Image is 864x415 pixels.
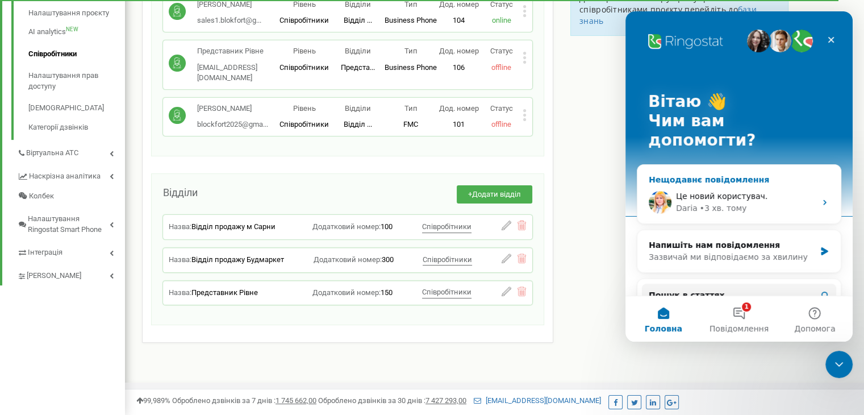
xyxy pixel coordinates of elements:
[191,288,258,297] span: Представник Рівне
[425,396,466,405] u: 7 427 293,00
[318,396,466,405] span: Оброблено дзвінків за 30 днів :
[191,222,276,231] span: Відділ продажу м Сарни
[472,190,521,198] span: Додати відділ
[404,47,418,55] span: Тип
[403,120,418,128] span: FMC
[29,171,101,182] span: Наскрізна аналітика
[279,120,329,128] span: Співробітники
[491,63,511,72] span: offline
[437,119,480,130] p: 101
[169,288,191,297] span: Назва:
[474,396,601,405] a: [EMAIL_ADDRESS][DOMAIN_NAME]
[17,206,125,239] a: Налаштування Ringostat Smart Phone
[385,16,437,24] span: Business Phone
[312,222,381,231] span: Додатковий номер:
[172,396,316,405] span: Оброблено дзвінків за 7 днів :
[382,255,394,264] span: 300
[437,15,480,26] p: 104
[579,4,757,26] a: бази знань
[344,16,372,24] span: Відділ ...
[276,396,316,405] u: 1 745 662,00
[28,97,125,119] a: [DEMOGRAPHIC_DATA]
[28,65,125,97] a: Налаштування прав доступу
[437,63,480,73] p: 106
[825,351,853,378] iframe: Intercom live chat
[345,104,371,113] span: Відділи
[169,255,191,264] span: Назва:
[422,222,471,231] span: Співробітники
[17,239,125,263] a: Інтеграція
[191,255,284,264] span: Відділ продажу Будмаркет
[197,63,257,82] span: [EMAIL_ADDRESS][DOMAIN_NAME]
[27,271,81,281] span: [PERSON_NAME]
[28,8,125,22] a: Налаштування проєкту
[381,288,393,297] span: 150
[17,186,125,206] a: Колбек
[341,63,375,72] span: Предста...
[197,120,268,128] span: blockfort2025@gma...
[17,140,125,163] a: Віртуальна АТС
[197,103,268,114] p: [PERSON_NAME]
[385,63,437,72] span: Business Phone
[28,247,62,258] span: Інтеграція
[28,21,125,43] a: AI analyticsNEW
[381,222,393,231] span: 100
[197,16,261,24] span: sales1.blokfort@g...
[625,11,853,342] iframe: Intercom live chat
[197,46,278,57] p: Представник Рівне
[345,47,371,55] span: Відділи
[279,63,329,72] span: Співробітники
[491,120,511,128] span: offline
[439,104,478,113] span: Дод. номер
[17,163,125,186] a: Наскрізна аналітика
[169,222,191,231] span: Назва:
[28,43,125,65] a: Співробітники
[29,191,54,202] span: Колбек
[293,47,316,55] span: Рівень
[423,255,472,264] span: Співробітники
[17,263,125,286] a: [PERSON_NAME]
[344,120,372,128] span: Відділ ...
[439,47,478,55] span: Дод. номер
[490,47,512,55] span: Статус
[404,104,418,113] span: Тип
[422,288,471,296] span: Співробітники
[457,185,532,204] button: +Додати відділ
[293,104,316,113] span: Рівень
[279,16,329,24] span: Співробітники
[28,214,110,235] span: Налаштування Ringostat Smart Phone
[26,148,78,159] span: Віртуальна АТС
[491,16,511,24] span: online
[490,104,512,113] span: Статус
[312,288,381,297] span: Додатковий номер:
[314,255,382,264] span: Додатковий номер:
[136,396,170,405] span: 99,989%
[28,119,125,133] a: Категорії дзвінків
[163,186,198,198] span: Відділи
